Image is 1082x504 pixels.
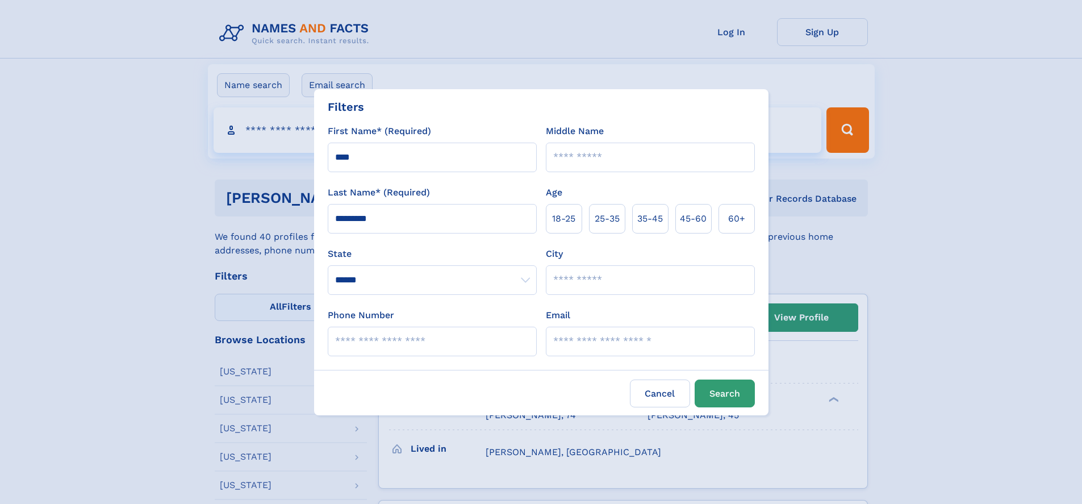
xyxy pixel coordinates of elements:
[680,212,707,226] span: 45‑60
[552,212,575,226] span: 18‑25
[728,212,745,226] span: 60+
[630,380,690,407] label: Cancel
[546,186,562,199] label: Age
[546,124,604,138] label: Middle Name
[595,212,620,226] span: 25‑35
[695,380,755,407] button: Search
[328,309,394,322] label: Phone Number
[546,247,563,261] label: City
[328,247,537,261] label: State
[546,309,570,322] label: Email
[328,186,430,199] label: Last Name* (Required)
[328,98,364,115] div: Filters
[637,212,663,226] span: 35‑45
[328,124,431,138] label: First Name* (Required)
